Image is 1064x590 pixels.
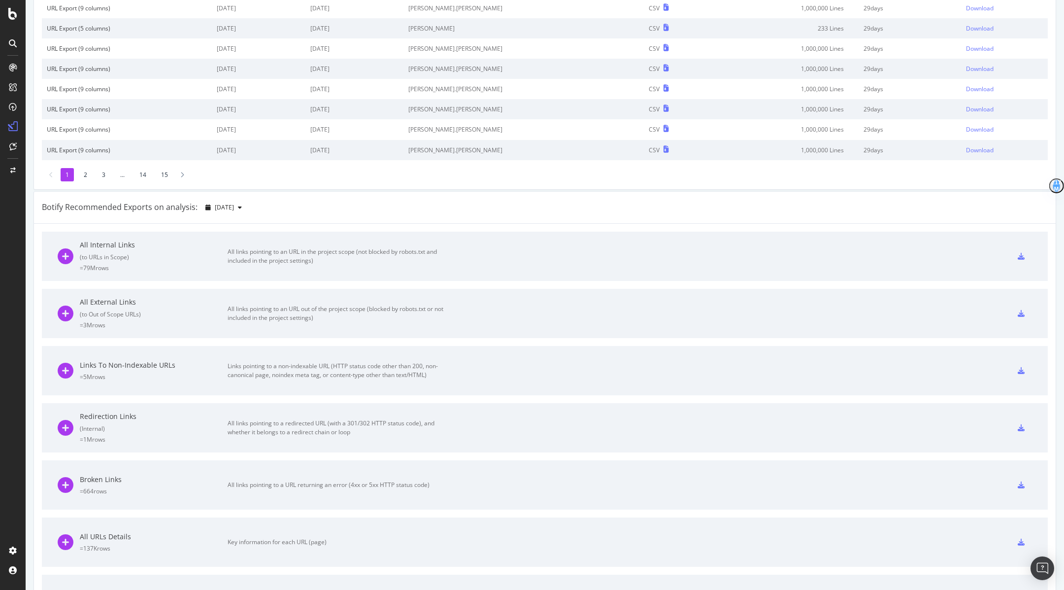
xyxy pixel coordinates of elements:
[966,125,1043,134] a: Download
[201,200,246,215] button: [DATE]
[115,168,130,181] li: ...
[403,79,644,99] td: [PERSON_NAME].[PERSON_NAME]
[403,140,644,160] td: [PERSON_NAME].[PERSON_NAME]
[228,305,449,322] div: All links pointing to an URL out of the project scope (blocked by robots.txt or not included in t...
[966,4,994,12] div: Download
[403,38,644,59] td: [PERSON_NAME].[PERSON_NAME]
[80,253,228,261] div: ( to URLs in Scope )
[1018,482,1025,488] div: csv-export
[47,146,207,154] div: URL Export (9 columns)
[966,125,994,134] div: Download
[649,24,660,33] div: CSV
[859,119,961,139] td: 29 days
[47,85,207,93] div: URL Export (9 columns)
[80,310,228,318] div: ( to Out of Scope URLs )
[966,24,1043,33] a: Download
[966,85,1043,93] a: Download
[1018,367,1025,374] div: csv-export
[305,38,403,59] td: [DATE]
[212,59,305,79] td: [DATE]
[403,59,644,79] td: [PERSON_NAME].[PERSON_NAME]
[212,119,305,139] td: [DATE]
[47,4,207,12] div: URL Export (9 columns)
[859,140,961,160] td: 29 days
[714,79,859,99] td: 1,000,000 Lines
[228,481,449,489] div: All links pointing to a URL returning an error (4xx or 5xx HTTP status code)
[80,475,228,485] div: Broken Links
[212,99,305,119] td: [DATE]
[714,119,859,139] td: 1,000,000 Lines
[966,4,1043,12] a: Download
[649,4,660,12] div: CSV
[859,99,961,119] td: 29 days
[47,44,207,53] div: URL Export (9 columns)
[1018,424,1025,431] div: csv-export
[966,146,994,154] div: Download
[714,59,859,79] td: 1,000,000 Lines
[80,264,228,272] div: = 79M rows
[966,85,994,93] div: Download
[80,424,228,433] div: ( Internal )
[966,146,1043,154] a: Download
[649,65,660,73] div: CSV
[1018,310,1025,317] div: csv-export
[80,544,228,553] div: = 137K rows
[42,202,198,213] div: Botify Recommended Exports on analysis:
[97,168,110,181] li: 3
[228,362,449,380] div: Links pointing to a non-indexable URL (HTTP status code other than 200, non-canonical page, noind...
[212,18,305,38] td: [DATE]
[305,18,403,38] td: [DATE]
[859,18,961,38] td: 29 days
[212,38,305,59] td: [DATE]
[80,532,228,542] div: All URLs Details
[80,373,228,381] div: = 5M rows
[212,140,305,160] td: [DATE]
[1018,539,1025,546] div: csv-export
[403,18,644,38] td: [PERSON_NAME]
[215,203,234,211] span: 2025 Sep. 20th
[966,44,1043,53] a: Download
[403,119,644,139] td: [PERSON_NAME].[PERSON_NAME]
[714,38,859,59] td: 1,000,000 Lines
[156,168,173,181] li: 15
[80,412,228,421] div: Redirection Links
[859,59,961,79] td: 29 days
[79,168,92,181] li: 2
[649,125,660,134] div: CSV
[649,85,660,93] div: CSV
[1018,253,1025,260] div: csv-export
[714,18,859,38] td: 233 Lines
[649,105,660,113] div: CSV
[966,65,1043,73] a: Download
[305,140,403,160] td: [DATE]
[305,59,403,79] td: [DATE]
[966,105,1043,113] a: Download
[859,38,961,59] td: 29 days
[80,487,228,495] div: = 664 rows
[134,168,151,181] li: 14
[649,146,660,154] div: CSV
[966,65,994,73] div: Download
[47,65,207,73] div: URL Export (9 columns)
[714,140,859,160] td: 1,000,000 Lines
[80,321,228,329] div: = 3M rows
[966,105,994,113] div: Download
[228,419,449,437] div: All links pointing to a redirected URL (with a 301/302 HTTP status code), and whether it belongs ...
[859,79,961,99] td: 29 days
[403,99,644,119] td: [PERSON_NAME].[PERSON_NAME]
[305,119,403,139] td: [DATE]
[649,44,660,53] div: CSV
[47,24,207,33] div: URL Export (5 columns)
[305,79,403,99] td: [DATE]
[1031,556,1054,580] div: Open Intercom Messenger
[966,44,994,53] div: Download
[228,538,449,547] div: Key information for each URL (page)
[47,125,207,134] div: URL Export (9 columns)
[212,79,305,99] td: [DATE]
[305,99,403,119] td: [DATE]
[80,240,228,250] div: All Internal Links
[228,247,449,265] div: All links pointing to an URL in the project scope (not blocked by robots.txt and included in the ...
[47,105,207,113] div: URL Export (9 columns)
[714,99,859,119] td: 1,000,000 Lines
[80,360,228,370] div: Links To Non-Indexable URLs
